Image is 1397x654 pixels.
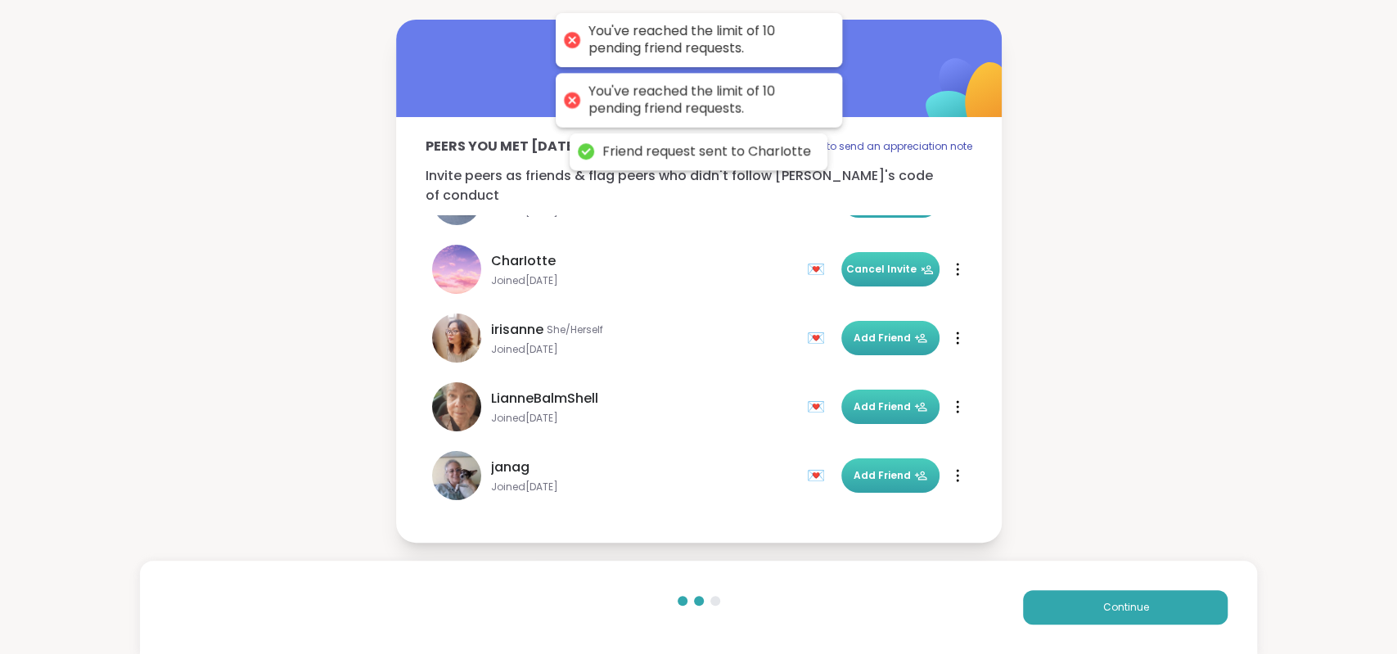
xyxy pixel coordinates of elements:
[491,389,598,408] span: LianneBalmShell
[491,412,797,425] span: Joined [DATE]
[1023,590,1228,625] button: Continue
[432,382,481,431] img: LianneBalmShell
[432,451,481,500] img: janag
[426,137,580,156] p: Peers you met [DATE]
[491,274,797,287] span: Joined [DATE]
[841,390,940,424] button: Add Friend
[547,323,603,336] span: She/Herself
[432,245,481,294] img: CharIotte
[1102,600,1148,615] span: Continue
[807,394,831,420] div: 💌
[491,480,797,494] span: Joined [DATE]
[588,83,826,118] div: You've reached the limit of 10 pending friend requests.
[854,399,927,414] span: Add Friend
[491,458,530,477] span: janag
[807,325,831,351] div: 💌
[807,462,831,489] div: 💌
[854,468,927,483] span: Add Friend
[854,331,927,345] span: Add Friend
[887,16,1050,178] img: ShareWell Logomark
[588,23,826,57] div: You've reached the limit of 10 pending friend requests.
[785,137,972,156] p: Click 💌 to send an appreciation note
[807,256,831,282] div: 💌
[841,321,940,355] button: Add Friend
[602,143,811,160] div: Friend request sent to CharIotte
[491,251,556,271] span: CharIotte
[841,458,940,493] button: Add Friend
[846,262,934,277] span: Cancel Invite
[841,252,940,286] button: Cancel Invite
[432,313,481,363] img: irisanne
[426,166,972,205] p: Invite peers as friends & flag peers who didn't follow [PERSON_NAME]'s code of conduct
[491,343,797,356] span: Joined [DATE]
[491,320,543,340] span: irisanne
